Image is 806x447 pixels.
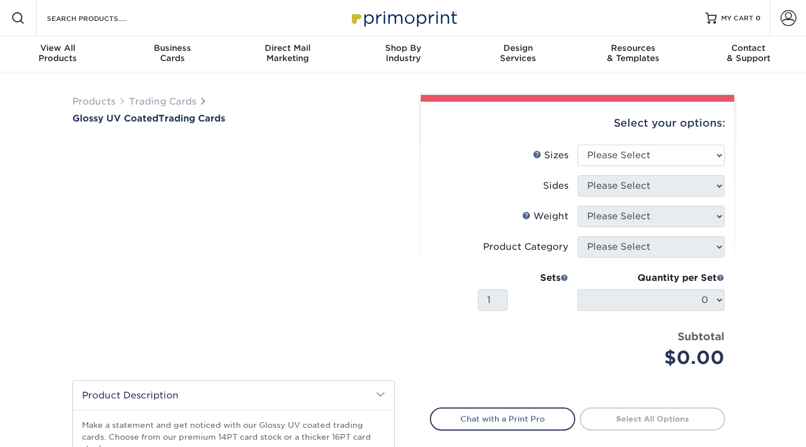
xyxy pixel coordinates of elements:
[115,43,231,53] span: Business
[346,36,461,72] a: Shop ByIndustry
[72,96,115,107] a: Products
[73,381,394,410] h2: Product Description
[478,271,568,285] div: Sets
[691,36,806,72] a: Contact& Support
[200,340,229,368] img: Trading Cards 01
[460,36,576,72] a: DesignServices
[430,407,575,430] a: Chat with a Print Pro
[430,102,725,145] div: Select your options:
[115,43,231,63] div: Cards
[522,210,568,223] div: Weight
[347,6,460,30] img: Primoprint
[230,43,346,53] span: Direct Mail
[577,271,725,285] div: Quantity per Set
[691,43,806,63] div: & Support
[46,11,156,25] input: SEARCH PRODUCTS.....
[460,43,576,63] div: Services
[586,344,725,371] div: $0.00
[721,14,753,23] span: MY CART
[460,43,576,53] span: Design
[115,36,231,72] a: BusinessCards
[346,43,461,53] span: Shop By
[346,43,461,63] div: Industry
[72,113,395,124] h1: Trading Cards
[576,43,691,63] div: & Templates
[230,36,346,72] a: Direct MailMarketing
[580,407,725,430] a: Select All Options
[576,36,691,72] a: Resources& Templates
[678,330,725,342] strong: Subtotal
[691,43,806,53] span: Contact
[576,43,691,53] span: Resources
[72,113,158,124] span: Glossy UV Coated
[129,96,196,107] a: Trading Cards
[543,179,568,193] div: Sides
[756,14,761,22] span: 0
[238,340,266,368] img: Trading Cards 02
[483,240,568,254] div: Product Category
[72,113,395,124] a: Glossy UV CoatedTrading Cards
[230,43,346,63] div: Marketing
[533,149,568,162] div: Sizes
